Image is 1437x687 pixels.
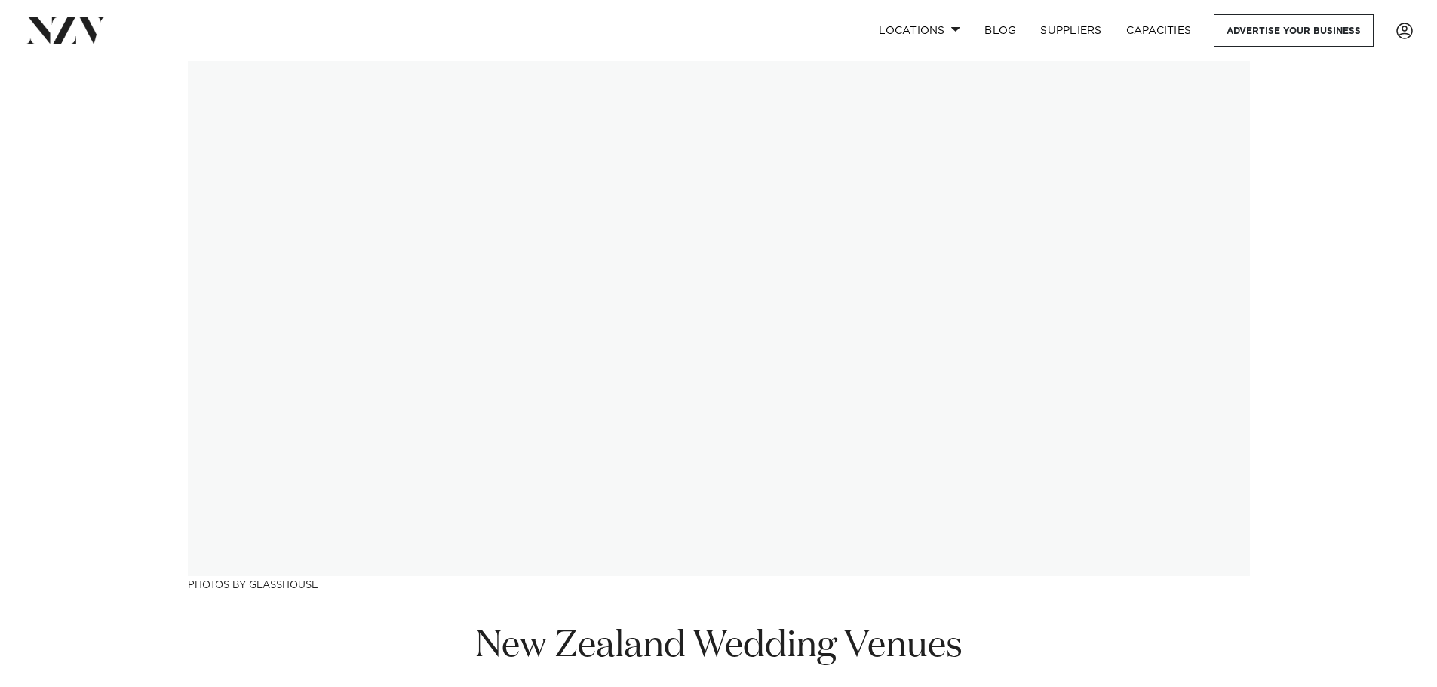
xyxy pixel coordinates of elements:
h1: New Zealand Wedding Venues [461,623,977,670]
a: Locations [867,14,972,47]
h3: Photos by Glasshouse [188,576,1250,592]
a: Capacities [1114,14,1204,47]
img: nzv-logo.png [24,17,106,44]
a: BLOG [972,14,1028,47]
a: SUPPLIERS [1028,14,1113,47]
a: Advertise your business [1214,14,1374,47]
